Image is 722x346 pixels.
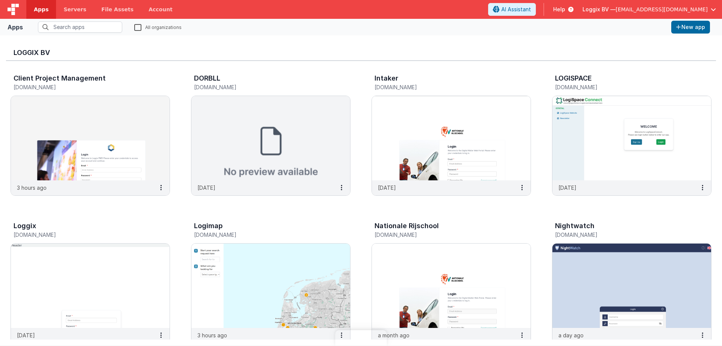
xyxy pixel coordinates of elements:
[14,84,151,90] h5: [DOMAIN_NAME]
[582,6,616,13] span: Loggix BV —
[194,222,223,230] h3: Logimap
[14,222,36,230] h3: Loggix
[671,21,710,34] button: New app
[34,6,49,13] span: Apps
[558,184,576,192] p: [DATE]
[501,6,531,13] span: AI Assistant
[17,184,47,192] p: 3 hours ago
[558,331,584,339] p: a day ago
[375,75,398,82] h3: Intaker
[197,331,227,339] p: 3 hours ago
[555,232,693,238] h5: [DOMAIN_NAME]
[555,84,693,90] h5: [DOMAIN_NAME]
[64,6,86,13] span: Servers
[14,75,106,82] h3: Client Project Management
[194,84,332,90] h5: [DOMAIN_NAME]
[197,184,215,192] p: [DATE]
[14,232,151,238] h5: [DOMAIN_NAME]
[553,6,565,13] span: Help
[14,49,708,56] h3: Loggix BV
[134,23,182,30] label: All organizations
[194,75,220,82] h3: DORBLL
[555,222,595,230] h3: Nightwatch
[555,75,592,82] h3: LOGISPACE
[375,222,439,230] h3: Nationale Rijschool
[335,330,387,346] iframe: Marker.io feedback button
[375,84,512,90] h5: [DOMAIN_NAME]
[38,21,122,33] input: Search apps
[378,184,396,192] p: [DATE]
[17,331,35,339] p: [DATE]
[194,232,332,238] h5: [DOMAIN_NAME]
[102,6,134,13] span: File Assets
[616,6,708,13] span: [EMAIL_ADDRESS][DOMAIN_NAME]
[8,23,23,32] div: Apps
[378,331,410,339] p: a month ago
[582,6,716,13] button: Loggix BV — [EMAIL_ADDRESS][DOMAIN_NAME]
[375,232,512,238] h5: [DOMAIN_NAME]
[488,3,536,16] button: AI Assistant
